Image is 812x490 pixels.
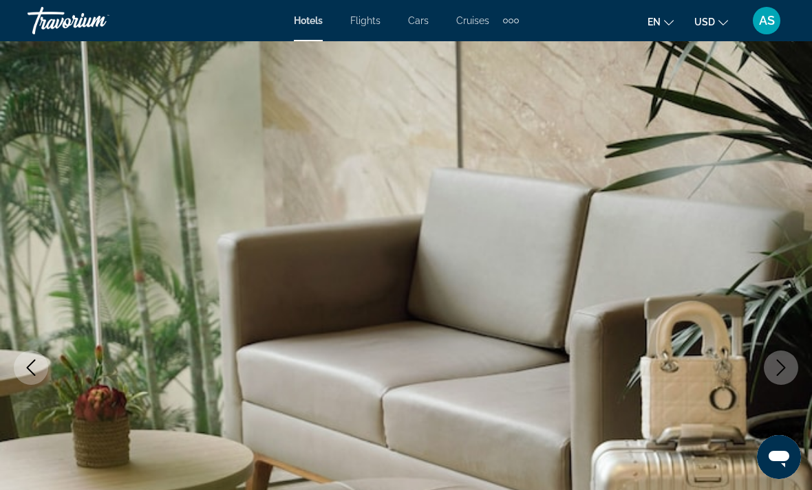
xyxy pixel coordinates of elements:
iframe: Кнопка запуска окна обмена сообщениями [757,435,801,479]
span: en [648,16,661,27]
a: Cars [408,15,429,26]
a: Travorium [28,3,165,38]
a: Cruises [456,15,489,26]
a: Hotels [294,15,323,26]
button: User Menu [749,6,784,35]
button: Extra navigation items [503,10,519,32]
button: Previous image [14,350,48,385]
span: AS [759,14,775,27]
button: Next image [764,350,798,385]
a: Flights [350,15,381,26]
button: Change currency [694,12,728,32]
span: USD [694,16,715,27]
button: Change language [648,12,674,32]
